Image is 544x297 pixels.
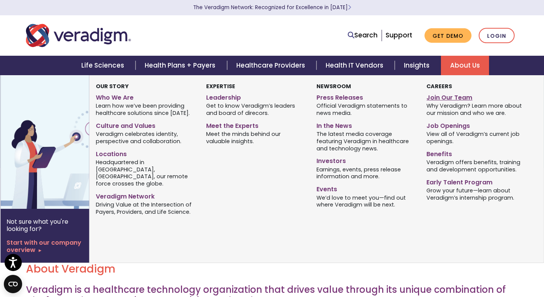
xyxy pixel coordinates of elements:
[193,4,351,11] a: The Veradigm Network: Recognized for Excellence in [DATE]Learn More
[96,147,195,158] a: Locations
[426,147,525,158] a: Benefits
[316,165,415,180] span: Earnings, events, press release information and more.
[72,56,136,75] a: Life Sciences
[441,56,489,75] a: About Us
[426,91,525,102] a: Join Our Team
[227,56,316,75] a: Healthcare Providers
[206,91,305,102] a: Leadership
[426,119,525,130] a: Job Openings
[96,91,195,102] a: Who We Are
[316,91,415,102] a: Press Releases
[479,28,515,44] a: Login
[426,102,525,117] span: Why Veradigm? Learn more about our mission and who we are.
[316,82,351,90] strong: Newsroom
[206,102,305,117] span: Get to know Veradigm’s leaders and board of direcors.
[426,130,525,145] span: View all of Veradigm’s current job openings.
[26,263,518,276] h2: About Veradigm
[426,82,452,90] strong: Careers
[96,158,195,187] span: Headquartered in [GEOGRAPHIC_DATA], [GEOGRAPHIC_DATA], our remote force crosses the globe.
[96,119,195,130] a: Culture and Values
[96,130,195,145] span: Veradigm celebrates identity, perspective and collaboration.
[0,75,123,209] img: Vector image of Veradigm’s Story
[206,130,305,145] span: Meet the minds behind our valuable insights.
[316,154,415,165] a: Investors
[96,201,195,216] span: Driving Value at the Intersection of Payers, Providers, and Life Science.
[316,182,415,194] a: Events
[96,190,195,201] a: Veradigm Network
[316,119,415,130] a: In the News
[395,56,441,75] a: Insights
[425,28,471,43] a: Get Demo
[316,194,415,208] span: We’d love to meet you—find out where Veradigm will be next.
[96,102,195,117] span: Learn how we’ve been providing healthcare solutions since [DATE].
[386,31,412,40] a: Support
[96,82,129,90] strong: Our Story
[426,158,525,173] span: Veradigm offers benefits, training and development opportunities.
[206,82,235,90] strong: Expertise
[316,130,415,152] span: The latest media coverage featuring Veradigm in healthcare and technology news.
[316,102,415,117] span: Official Veradigm statements to news media.
[4,275,22,293] button: Open CMP widget
[6,218,83,232] p: Not sure what you're looking for?
[348,4,351,11] span: Learn More
[136,56,227,75] a: Health Plans + Payers
[26,23,131,48] img: Veradigm logo
[206,119,305,130] a: Meet the Experts
[348,30,378,40] a: Search
[426,176,525,187] a: Early Talent Program
[426,186,525,201] span: Grow your future—learn about Veradigm’s internship program.
[6,239,83,253] a: Start with our company overview
[316,56,395,75] a: Health IT Vendors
